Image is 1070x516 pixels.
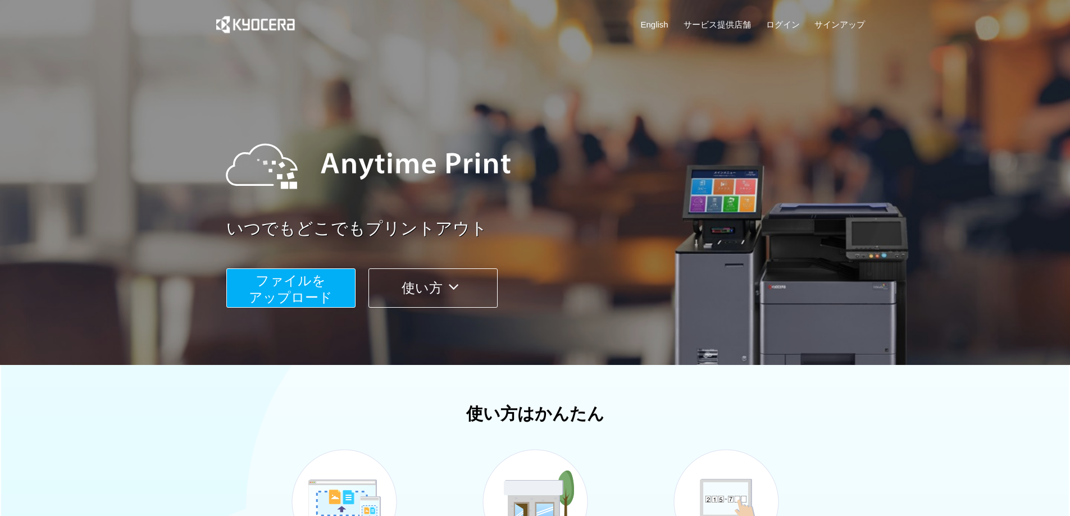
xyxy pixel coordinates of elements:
a: サインアップ [814,19,865,30]
a: サービス提供店舗 [684,19,751,30]
span: ファイルを ​​アップロード [249,273,333,305]
button: 使い方 [368,268,498,308]
a: いつでもどこでもプリントアウト [226,217,872,241]
a: English [641,19,668,30]
a: ログイン [766,19,800,30]
button: ファイルを​​アップロード [226,268,356,308]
